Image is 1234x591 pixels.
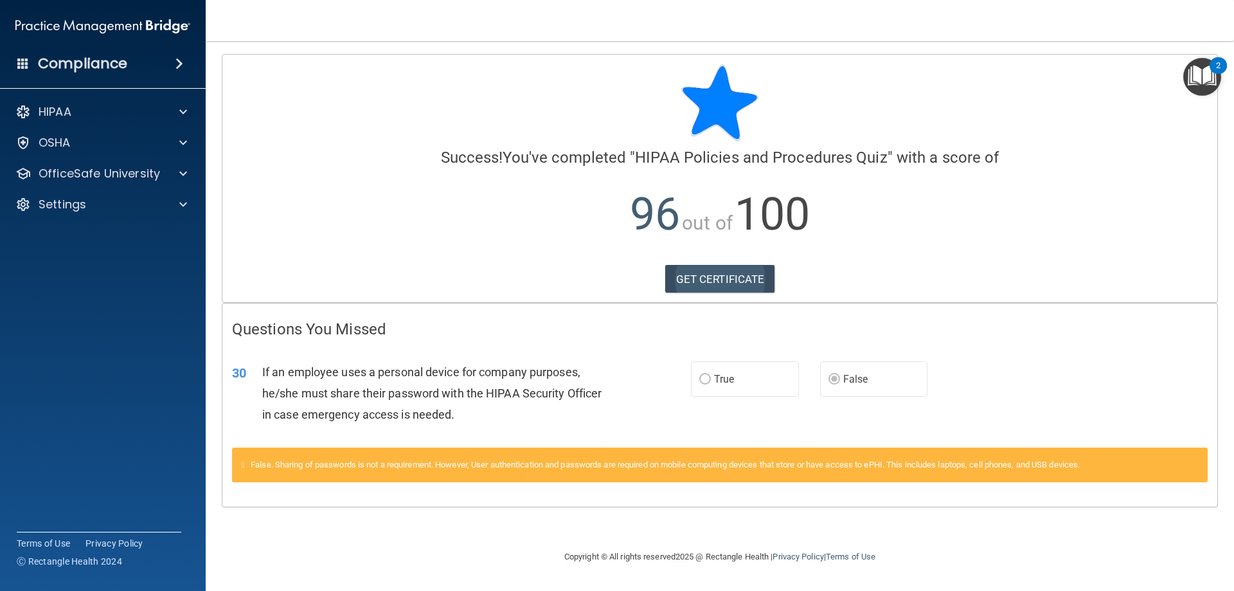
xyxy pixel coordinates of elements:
a: OfficeSafe University [15,166,187,181]
span: Success! [441,149,503,167]
a: Privacy Policy [85,537,143,550]
h4: Questions You Missed [232,321,1208,338]
span: False [843,373,868,385]
img: blue-star-rounded.9d042014.png [681,64,758,141]
div: Copyright © All rights reserved 2025 @ Rectangle Health | | [485,536,954,577]
input: True [699,375,711,385]
span: 96 [630,188,680,241]
p: OfficeSafe University [39,166,160,181]
p: Settings [39,197,86,212]
iframe: Drift Widget Chat Controller [1170,502,1219,551]
div: 2 [1216,66,1221,82]
span: If an employee uses a personal device for company purposes, he/she must share their password with... [262,365,602,421]
a: Terms of Use [17,537,70,550]
span: True [714,373,734,385]
button: Open Resource Center, 2 new notifications [1183,58,1221,96]
a: Terms of Use [826,552,875,561]
h4: You've completed " " with a score of [232,149,1208,166]
a: Privacy Policy [773,552,823,561]
a: OSHA [15,135,187,150]
span: 100 [735,188,810,241]
h4: Compliance [38,55,127,73]
a: HIPAA [15,104,187,120]
span: False. Sharing of passwords is not a requirement. However, User authentication and passwords are ... [251,460,1080,469]
input: False [828,375,840,385]
p: HIPAA [39,104,71,120]
img: PMB logo [15,14,190,39]
span: out of [682,212,733,234]
p: OSHA [39,135,71,150]
a: Settings [15,197,187,212]
a: GET CERTIFICATE [665,265,775,293]
span: 30 [232,365,246,381]
span: HIPAA Policies and Procedures Quiz [635,149,887,167]
span: Ⓒ Rectangle Health 2024 [17,555,122,568]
